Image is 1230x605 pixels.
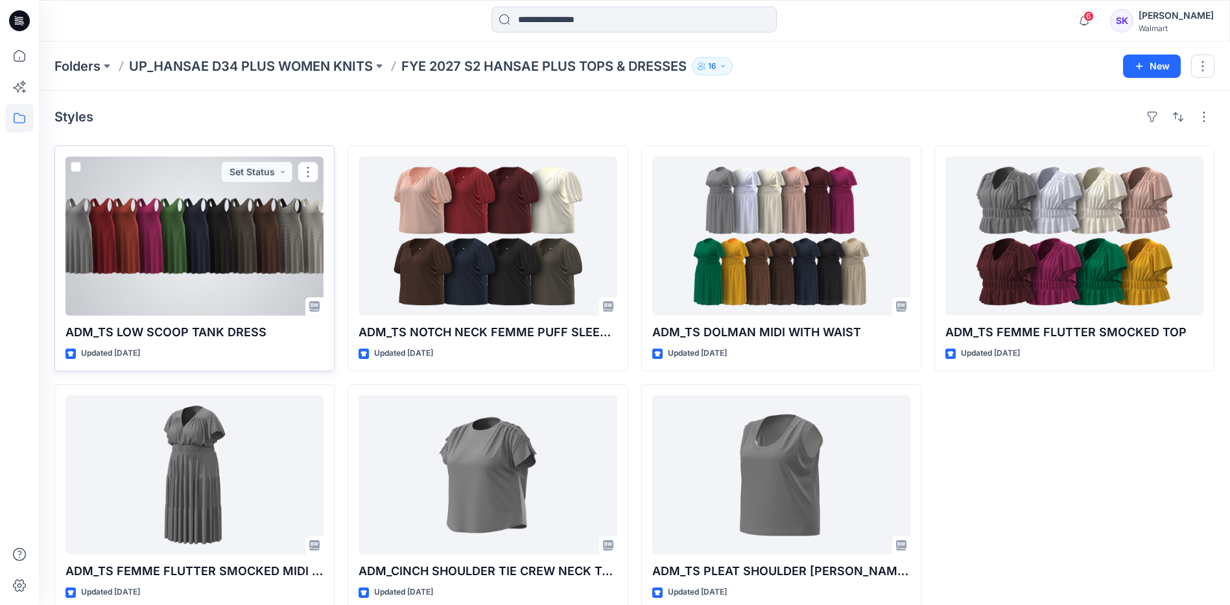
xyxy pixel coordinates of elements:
[65,156,324,315] a: ADM_TS LOW SCOOP TANK DRESS
[374,347,433,360] p: Updated [DATE]
[81,586,140,599] p: Updated [DATE]
[961,347,1020,360] p: Updated [DATE]
[65,323,324,341] p: ADM_TS LOW SCOOP TANK DRESS
[1110,9,1133,32] div: SK
[65,562,324,580] p: ADM_TS FEMME FLUTTER SMOCKED MIDI DRESS
[359,323,617,341] p: ADM_TS NOTCH NECK FEMME PUFF SLEEVE TOP
[65,395,324,554] a: ADM_TS FEMME FLUTTER SMOCKED MIDI DRESS
[668,347,727,360] p: Updated [DATE]
[945,323,1203,341] p: ADM_TS FEMME FLUTTER SMOCKED TOP
[945,156,1203,315] a: ADM_TS FEMME FLUTTER SMOCKED TOP
[1139,23,1214,33] div: Walmart
[359,562,617,580] p: ADM_CINCH SHOULDER TIE CREW NECK TOP
[1123,55,1181,78] button: New
[81,347,140,360] p: Updated [DATE]
[359,156,617,315] a: ADM_TS NOTCH NECK FEMME PUFF SLEEVE TOP
[54,109,93,125] h4: Styles
[374,586,433,599] p: Updated [DATE]
[652,156,910,315] a: ADM_TS DOLMAN MIDI WITH WAIST
[129,57,373,75] a: UP_HANSAE D34 PLUS WOMEN KNITS
[652,323,910,341] p: ADM_TS DOLMAN MIDI WITH WAIST
[708,59,716,73] p: 16
[652,562,910,580] p: ADM_TS PLEAT SHOULDER [PERSON_NAME] TEE
[668,586,727,599] p: Updated [DATE]
[54,57,101,75] a: Folders
[692,57,733,75] button: 16
[401,57,687,75] p: FYE 2027 S2 HANSAE PLUS TOPS & DRESSES
[652,395,910,554] a: ADM_TS PLEAT SHOULDER DOMAN TEE
[1083,11,1094,21] span: 6
[359,395,617,554] a: ADM_CINCH SHOULDER TIE CREW NECK TOP
[1139,8,1214,23] div: [PERSON_NAME]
